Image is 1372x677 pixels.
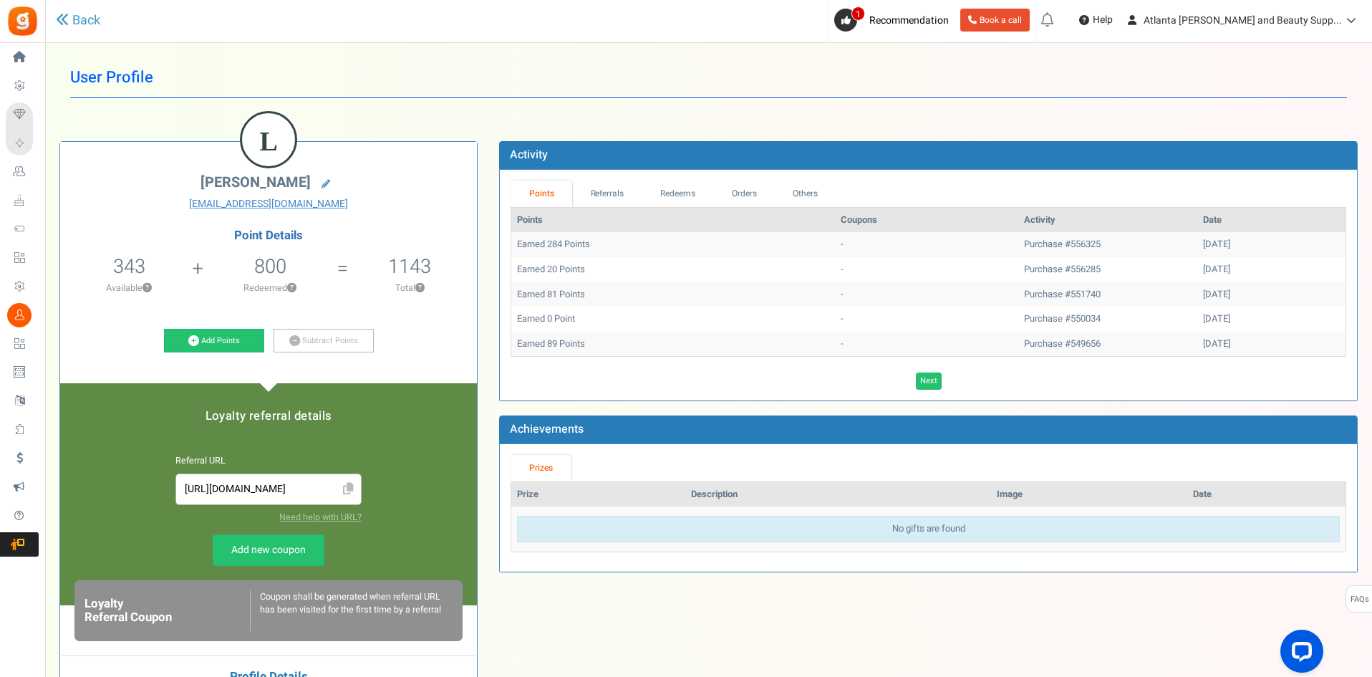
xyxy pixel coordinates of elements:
th: Date [1187,482,1346,507]
span: 1 [851,6,865,21]
h5: Loyalty referral details [74,410,463,423]
td: - [835,332,1018,357]
td: Earned 81 Points [511,282,835,307]
b: Activity [510,146,548,163]
div: [DATE] [1203,337,1340,351]
th: Activity [1018,208,1197,233]
div: [DATE] [1203,288,1340,302]
span: Help [1089,13,1113,27]
a: Add new coupon [213,534,324,566]
a: [EMAIL_ADDRESS][DOMAIN_NAME] [71,197,466,211]
button: ? [142,284,152,293]
p: Total [349,282,470,294]
td: Earned 89 Points [511,332,835,357]
button: ? [415,284,425,293]
span: Click to Copy [337,477,359,502]
a: Others [775,181,836,207]
th: Points [511,208,835,233]
div: [DATE] [1203,263,1340,277]
a: Referrals [572,181,642,207]
span: Atlanta [PERSON_NAME] and Beauty Supp... [1144,13,1342,28]
a: Prizes [511,455,571,481]
a: Need help with URL? [279,511,362,524]
span: FAQs [1350,586,1369,613]
span: 343 [113,252,145,281]
h6: Referral URL [175,456,362,466]
h5: 800 [254,256,286,277]
td: - [835,282,1018,307]
td: Purchase #551740 [1018,282,1197,307]
h6: Loyalty Referral Coupon [84,597,250,624]
h5: 1143 [388,256,431,277]
td: Purchase #556285 [1018,257,1197,282]
td: Earned 20 Points [511,257,835,282]
a: 1 Recommendation [834,9,955,32]
td: Purchase #550034 [1018,307,1197,332]
th: Date [1197,208,1346,233]
th: Prize [511,482,685,507]
a: Add Points [164,329,264,353]
a: Next [916,373,942,390]
h1: User Profile [70,57,1347,98]
span: [PERSON_NAME] [201,172,311,193]
p: Redeemed [205,282,335,294]
a: Book a call [960,9,1030,32]
p: Available [67,282,190,294]
td: - [835,307,1018,332]
img: Gratisfaction [6,5,39,37]
td: Purchase #549656 [1018,332,1197,357]
a: Subtract Points [274,329,374,353]
td: Earned 0 Point [511,307,835,332]
a: Orders [713,181,775,207]
td: Earned 284 Points [511,232,835,257]
span: Recommendation [869,13,949,28]
b: Achievements [510,421,584,438]
div: [DATE] [1203,238,1340,251]
a: Points [511,181,572,207]
td: - [835,257,1018,282]
a: Redeems [642,181,714,207]
th: Coupons [835,208,1018,233]
th: Image [991,482,1187,507]
div: [DATE] [1203,312,1340,326]
td: - [835,232,1018,257]
div: No gifts are found [517,516,1340,542]
a: Help [1073,9,1119,32]
th: Description [685,482,991,507]
td: Purchase #556325 [1018,232,1197,257]
div: Coupon shall be generated when referral URL has been visited for the first time by a referral [250,590,453,631]
h4: Point Details [60,229,477,242]
figcaption: L [242,113,295,169]
button: ? [287,284,296,293]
